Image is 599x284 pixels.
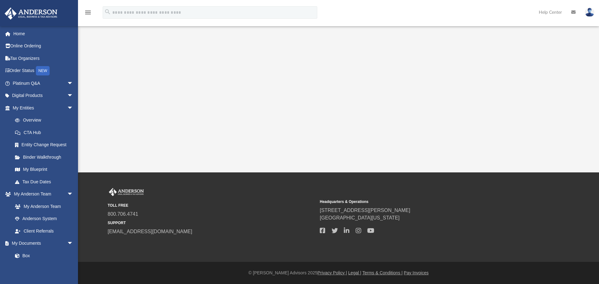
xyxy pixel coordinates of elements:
a: Home [4,27,83,40]
a: CTA Hub [9,126,83,139]
a: Platinum Q&Aarrow_drop_down [4,77,83,89]
i: menu [84,9,92,16]
small: SUPPORT [108,220,315,226]
a: menu [84,12,92,16]
img: Anderson Advisors Platinum Portal [108,188,145,196]
a: Tax Due Dates [9,176,83,188]
a: Terms & Conditions | [363,270,403,275]
span: arrow_drop_down [67,188,80,201]
a: Order StatusNEW [4,65,83,77]
small: TOLL FREE [108,203,315,208]
a: Binder Walkthrough [9,151,83,163]
a: My Entitiesarrow_drop_down [4,102,83,114]
span: arrow_drop_down [67,102,80,114]
a: Tax Organizers [4,52,83,65]
small: Headquarters & Operations [320,199,528,205]
span: arrow_drop_down [67,237,80,250]
div: NEW [36,66,50,75]
a: [STREET_ADDRESS][PERSON_NAME] [320,208,410,213]
span: arrow_drop_down [67,89,80,102]
a: Pay Invoices [404,270,428,275]
a: 800.706.4741 [108,211,138,217]
a: Anderson System [9,213,80,225]
span: arrow_drop_down [67,77,80,90]
a: [EMAIL_ADDRESS][DOMAIN_NAME] [108,229,192,234]
a: Entity Change Request [9,139,83,151]
i: search [104,8,111,15]
a: My Blueprint [9,163,80,176]
a: Client Referrals [9,225,80,237]
a: Meeting Minutes [9,262,80,274]
img: Anderson Advisors Platinum Portal [3,7,59,20]
a: Digital Productsarrow_drop_down [4,89,83,102]
a: My Anderson Team [9,200,76,213]
a: Overview [9,114,83,127]
img: User Pic [585,8,594,17]
a: [GEOGRAPHIC_DATA][US_STATE] [320,215,400,220]
a: Legal | [348,270,361,275]
a: My Anderson Teamarrow_drop_down [4,188,80,200]
div: © [PERSON_NAME] Advisors 2025 [78,270,599,276]
a: My Documentsarrow_drop_down [4,237,80,250]
a: Box [9,249,76,262]
a: Online Ordering [4,40,83,52]
a: Privacy Policy | [318,270,347,275]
